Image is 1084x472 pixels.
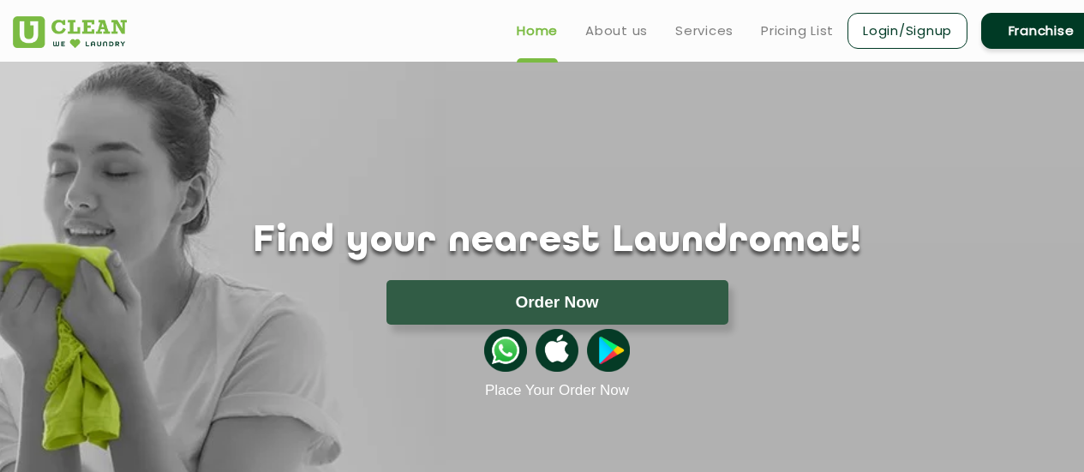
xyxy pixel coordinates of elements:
[484,329,527,372] img: whatsappicon.png
[847,13,967,49] a: Login/Signup
[536,329,578,372] img: apple-icon.png
[587,329,630,372] img: playstoreicon.png
[585,21,648,41] a: About us
[675,21,734,41] a: Services
[485,382,629,399] a: Place Your Order Now
[13,16,127,48] img: UClean Laundry and Dry Cleaning
[386,280,728,325] button: Order Now
[517,21,558,41] a: Home
[761,21,834,41] a: Pricing List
